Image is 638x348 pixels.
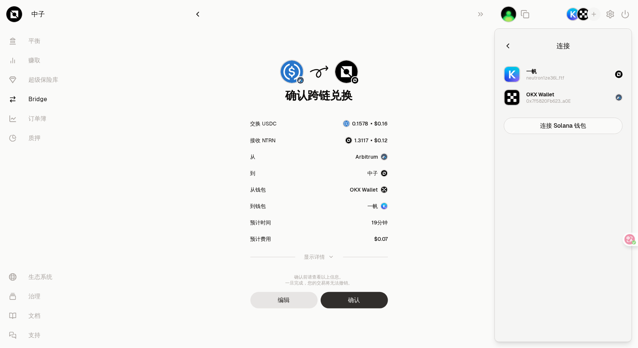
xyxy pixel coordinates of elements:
img: yizihan [504,66,520,83]
img: yizihan [500,6,517,22]
a: 治理 [3,287,81,306]
font: 到钱包 [250,203,266,209]
font: 文档 [28,312,40,320]
a: Bridge [3,90,81,109]
div: $0.07 [375,235,388,243]
font: 赚取 [28,56,40,64]
img: OKX Wallet [577,7,590,21]
div: OKX Wallet [350,186,378,193]
button: 编辑 [250,292,318,308]
font: 确认跨链兑换 [286,88,353,103]
img: Arbitrum Logo [615,94,623,101]
button: OKX Wallet [350,186,388,193]
font: 显示详情 [304,254,325,260]
img: Arbitrum Logo [297,77,304,84]
font: 交换 USDC [250,120,277,127]
font: 到 [250,170,256,177]
button: 连接 Solana 钱包 [504,118,623,134]
img: NTRN Logo [335,60,358,83]
font: 中子 [31,10,45,18]
font: 从 [250,153,256,160]
a: 订单簿 [3,109,81,128]
a: 文档 [3,306,81,326]
font: 质押 [28,134,40,142]
font: 治理 [28,292,40,300]
font: 一旦完成，您的交易将无法撤销。 [286,280,353,286]
img: Neutron Logo [380,170,388,177]
font: 编辑 [278,296,290,304]
img: Account Image [380,202,388,210]
img: Neutron Logo [352,77,358,84]
font: 接收 NTRN [250,137,276,144]
font: 连接 Solana 钱包 [540,122,586,130]
font: 确认前请查看以上信息。 [295,274,344,280]
font: 19分钟 [372,219,388,226]
font: 确认 [348,296,360,304]
a: 平衡 [3,31,81,51]
a: 赚取 [3,51,81,70]
font: 从钱包 [250,186,266,193]
img: Arbitrum Logo [380,153,388,161]
img: Keplr [566,7,580,21]
div: 0x7f5820Fb623...a0E [526,98,571,104]
font: 一帆 [526,68,537,75]
button: yizihan一帆neutron1ze36l...ftf [499,63,627,86]
div: OKX Wallet [526,91,554,98]
font: 预计费用 [250,236,271,242]
font: 平衡 [28,37,40,45]
button: 显示详情 [250,247,388,267]
a: 质押 [3,128,81,148]
img: USDC Logo [343,121,349,127]
span: Arbitrum [356,153,378,161]
img: USDC Logo [281,60,303,83]
button: 一帆 [368,202,388,210]
font: 超级保险库 [28,76,58,84]
font: 中子 [368,170,378,177]
button: OKX WalletOKX Wallet0x7f5820Fb623...a0E [499,86,627,109]
font: 订单簿 [28,115,46,122]
img: OKX Wallet [504,89,520,106]
a: 超级保险库 [3,70,81,90]
img: Account Image [380,186,388,193]
font: 连接 [557,41,570,50]
font: 生态系统 [28,273,52,281]
img: NTRN Logo [346,137,352,143]
font: 预计时间 [250,219,271,226]
a: 支持 [3,326,81,345]
a: 生态系统 [3,267,81,287]
button: 确认 [321,292,388,308]
div: neutron1ze36l...ftf [526,75,564,81]
font: 一帆 [368,203,378,209]
font: 支持 [28,331,40,339]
